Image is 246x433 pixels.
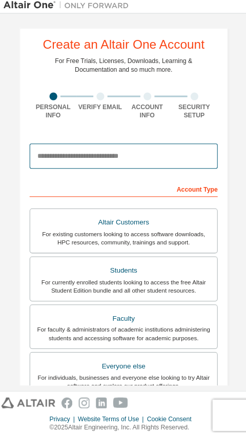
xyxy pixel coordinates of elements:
div: For existing customers looking to access software downloads, HPC resources, community, trainings ... [37,229,209,245]
div: Account Type [31,180,215,196]
div: Account Info [123,104,169,120]
div: Everyone else [37,355,209,369]
img: linkedin.svg [96,393,107,404]
div: Faculty [37,308,209,323]
div: For individuals, businesses and everyone else looking to try Altair software and explore our prod... [37,369,209,386]
div: Students [37,261,209,276]
img: instagram.svg [79,393,90,404]
div: For currently enrolled students looking to access the free Altair Student Edition bundle and all ... [37,276,209,292]
div: Website Terms of Use [78,410,146,418]
div: For Free Trials, Licenses, Downloads, Learning & Documentation and so much more. [56,59,191,75]
img: altair_logo.svg [3,393,56,404]
p: © 2025 Altair Engineering, Inc. All Rights Reserved. [50,418,196,427]
div: Create an Altair One Account [44,40,202,53]
div: Cookie Consent [146,410,196,418]
div: Security Setup [169,104,215,120]
img: facebook.svg [62,393,73,404]
img: youtube.svg [113,393,128,404]
div: Verify Email [77,104,123,112]
div: Personal Info [31,104,77,120]
div: Privacy [50,410,78,418]
div: For faculty & administrators of academic institutions administering students and accessing softwa... [37,322,209,339]
div: Altair Customers [37,214,209,229]
img: Altair One [5,3,133,13]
